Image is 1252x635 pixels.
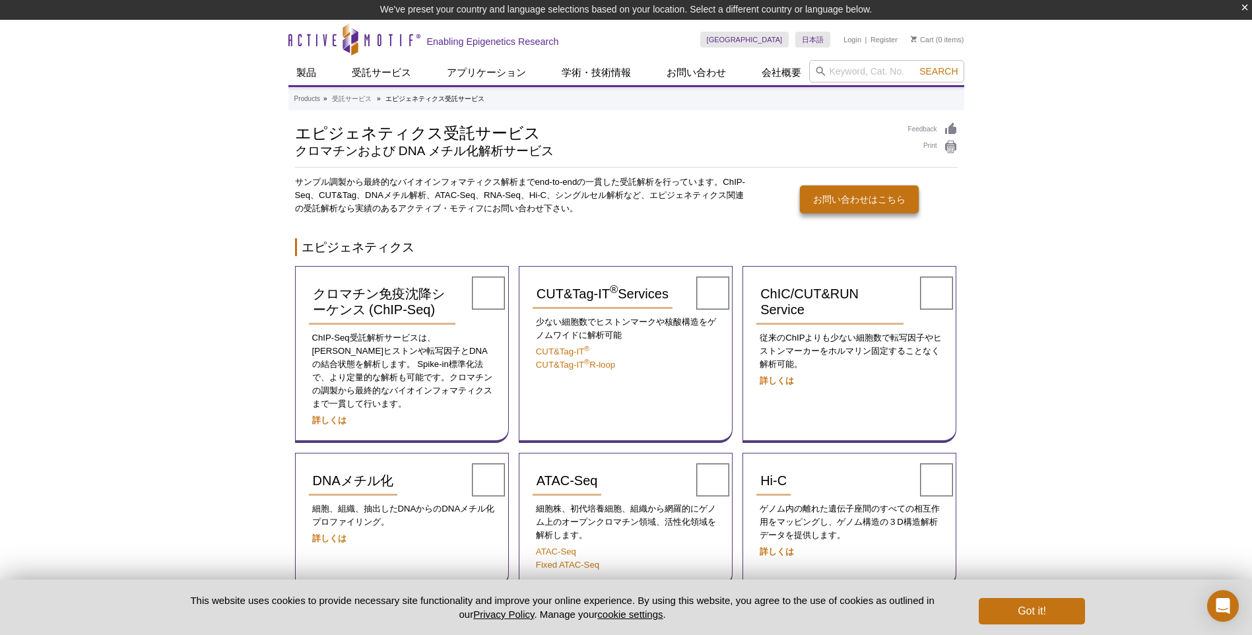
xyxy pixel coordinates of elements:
[979,598,1084,624] button: Got it!
[809,60,964,83] input: Keyword, Cat. No.
[911,36,917,42] img: Your Cart
[309,331,495,411] p: ChIP-Seq は、[PERSON_NAME]ヒストンや転写因子とDNAの結合状態を解析します。 Spike-in標準化法で、より定量的な解析も可能です。クロマチンの調製から最終的なバイオイン...
[472,463,505,496] img: DNA Methylation Services
[313,473,393,488] span: DNAメチル化
[754,60,809,85] a: 会社概要
[659,60,734,85] a: お問い合わせ
[584,358,589,366] sup: ®
[537,286,669,301] span: CUT&Tag-IT Services
[865,32,867,48] li: |
[294,93,320,105] a: Products
[795,32,830,48] a: 日本語
[911,32,964,48] li: (0 items)
[309,280,456,325] a: クロマチン免疫沈降シーケンス (ChIP-Seq)
[756,502,942,542] p: ゲノム内の離れた遺伝子座間のすべての相互作用をマッピングし、ゲノム構造の３D構造解析データを提供します。
[323,95,327,102] li: »
[760,473,787,488] span: Hi-C
[533,502,719,542] p: 細胞株、初代培養細胞、組織から網羅的にゲノム上のオープンクロマチン領域、活性化領域を解析します。
[288,60,324,85] a: 製品
[439,60,534,85] a: アプリケーション
[309,502,495,529] p: 細胞、組織、抽出したDNAからのDNAメチル化プロファイリング。
[908,122,958,137] a: Feedback
[533,467,602,496] a: ATAC-Seq
[760,376,794,385] a: 詳しくは
[350,333,418,343] span: 受託解析サービス
[760,286,859,317] span: ChIC/CUT&RUN Service
[309,467,397,496] a: DNAメチル化
[800,185,919,213] a: お問い合わせはこちら
[533,316,719,342] p: 少ない細胞数でヒストンマークや核酸構造をゲノムワイドに解析可能
[700,32,789,48] a: [GEOGRAPHIC_DATA]
[427,36,559,48] h2: Enabling Epigenetics Research
[295,176,752,215] p: サンプル調製から最終的なバイオインフォマティクス解析までend-to-endの一貫した受託解析を行っています。ChIP-Seq、CUT&Tag、DNAメチル解析、ATAC-Seq、RNA-Seq...
[919,66,958,77] span: Search
[385,95,484,102] li: エピジェネティクス受託サービス
[312,533,346,543] a: 詳しくは
[584,345,589,352] sup: ®
[377,95,381,102] li: »
[312,415,346,425] a: 詳しくは
[332,93,372,105] a: 受託サービス
[537,473,598,488] span: ATAC-Seq
[536,347,589,356] a: CUT&Tag-IT®
[597,609,663,620] button: cookie settings
[344,60,419,85] a: 受託サービス
[760,547,794,556] a: 詳しくは
[915,65,962,77] button: Search
[756,467,791,496] a: Hi-C
[536,360,615,370] a: CUT&Tag-IT®R-loop
[920,277,953,310] img: ChIC/CUT&RUN Service
[696,277,729,310] img: CUT&Tag-IT® Services
[536,547,576,556] a: ATAC-Seq
[1207,590,1239,622] div: Open Intercom Messenger
[313,286,445,317] span: クロマチン免疫沈降シーケンス (ChIP-Seq)
[610,284,618,296] sup: ®
[911,35,934,44] a: Cart
[696,463,729,496] img: ATAC-Seq Services
[554,60,639,85] a: 学術・技術情報
[295,238,958,256] h2: エピジェネティクス
[756,331,942,371] p: 従来のChIPよりも少ない細胞数で転写因子やヒストンマーカーをホルマリン固定することなく解析可能。
[756,280,904,325] a: ChIC/CUT&RUN Service
[843,35,861,44] a: Login
[168,593,958,621] p: This website uses cookies to provide necessary site functionality and improve your online experie...
[533,280,673,309] a: CUT&Tag-IT®Services
[295,122,895,142] h1: エピジェネティクス受託サービス
[473,609,534,620] a: Privacy Policy
[536,560,599,570] a: Fixed ATAC-Seq
[920,463,953,496] img: Hi-C Service
[472,277,505,310] img: ChIP-Seq Services
[908,140,958,154] a: Print
[295,145,895,157] h2: クロマチンおよび DNA メチル化解析サービス
[871,35,898,44] a: Register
